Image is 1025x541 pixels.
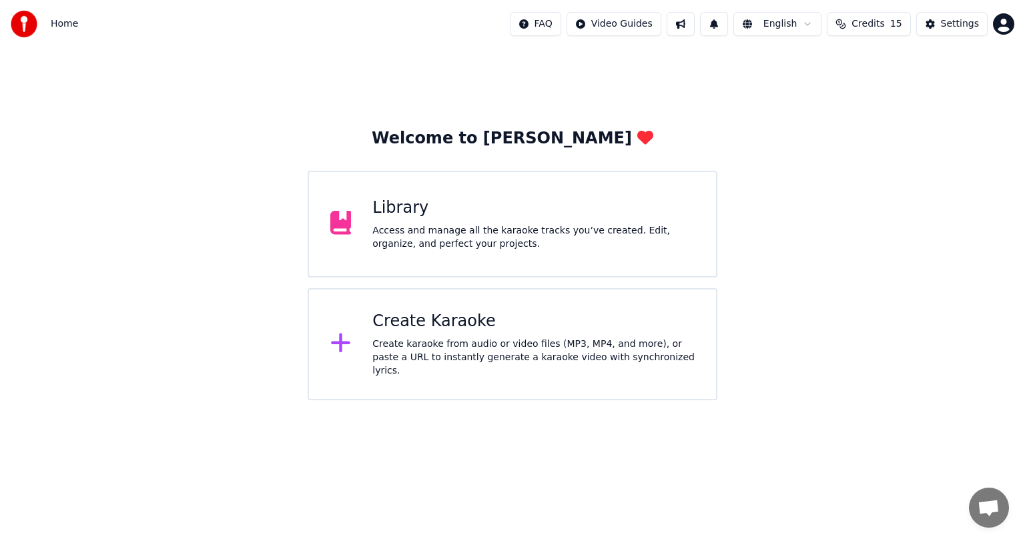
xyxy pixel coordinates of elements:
[372,311,695,332] div: Create Karaoke
[510,12,561,36] button: FAQ
[890,17,902,31] span: 15
[851,17,884,31] span: Credits
[827,12,910,36] button: Credits15
[372,197,695,219] div: Library
[372,338,695,378] div: Create karaoke from audio or video files (MP3, MP4, and more), or paste a URL to instantly genera...
[51,17,78,31] nav: breadcrumb
[372,128,653,149] div: Welcome to [PERSON_NAME]
[969,488,1009,528] a: Open chat
[51,17,78,31] span: Home
[11,11,37,37] img: youka
[916,12,988,36] button: Settings
[567,12,661,36] button: Video Guides
[372,224,695,251] div: Access and manage all the karaoke tracks you’ve created. Edit, organize, and perfect your projects.
[941,17,979,31] div: Settings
